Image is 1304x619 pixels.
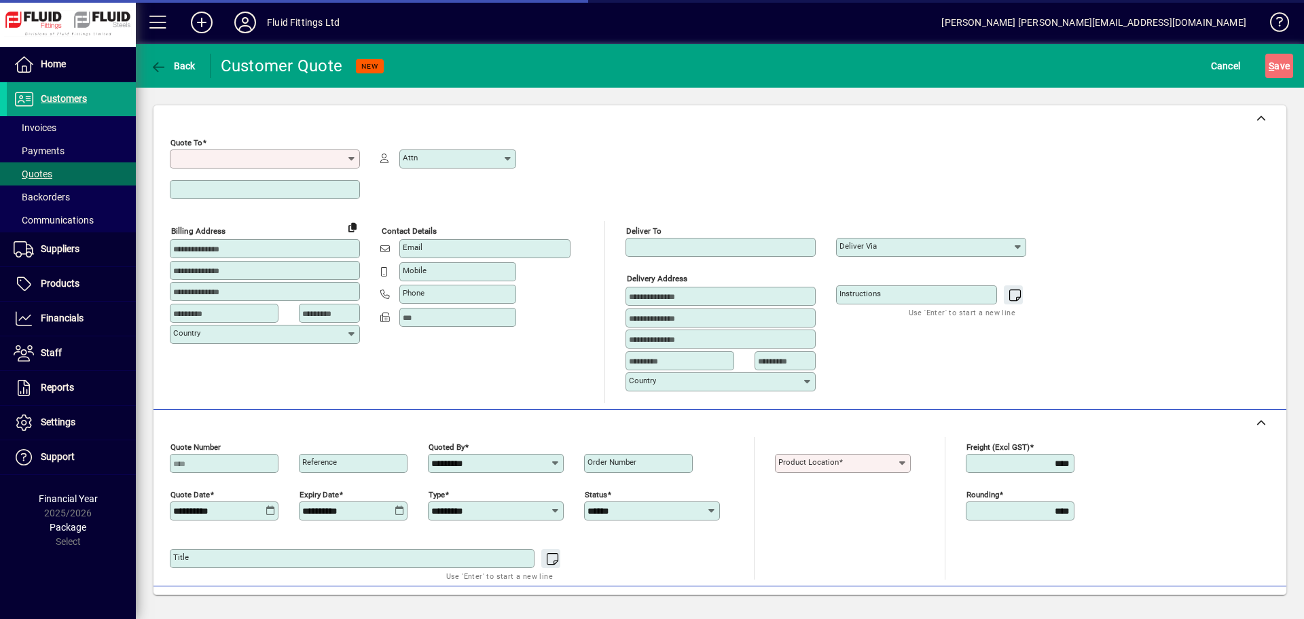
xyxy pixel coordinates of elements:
span: Product [1194,594,1249,616]
span: Staff [41,347,62,358]
button: Cancel [1208,54,1244,78]
a: Payments [7,139,136,162]
mat-label: Expiry date [300,489,339,499]
a: Staff [7,336,136,370]
mat-label: Status [585,489,607,499]
span: Settings [41,417,75,427]
span: Suppliers [41,243,79,254]
mat-label: Title [173,552,189,562]
a: Support [7,440,136,474]
mat-label: Quote To [170,138,202,147]
button: Save [1265,54,1293,78]
div: Fluid Fittings Ltd [267,12,340,33]
a: Quotes [7,162,136,185]
mat-label: Phone [403,288,424,298]
button: Copy to Delivery address [342,216,363,238]
span: Financials [41,313,84,323]
span: Package [50,522,86,533]
a: Reports [7,371,136,405]
mat-label: Deliver via [839,241,877,251]
mat-label: Rounding [966,489,999,499]
span: ave [1269,55,1290,77]
app-page-header-button: Back [136,54,211,78]
button: Profile [223,10,267,35]
a: Settings [7,406,136,440]
span: Back [150,60,196,71]
mat-label: Freight (excl GST) [966,442,1030,451]
span: Support [41,451,75,462]
mat-label: Product location [778,457,839,467]
a: Backorders [7,185,136,209]
mat-label: Country [629,376,656,385]
mat-hint: Use 'Enter' to start a new line [446,568,553,584]
span: NEW [361,62,378,71]
span: Invoices [14,122,56,133]
button: Product [1187,593,1256,617]
mat-label: Attn [403,153,418,162]
a: Suppliers [7,232,136,266]
div: Customer Quote [221,55,343,77]
mat-hint: Use 'Enter' to start a new line [909,304,1015,320]
span: Payments [14,145,65,156]
button: Add [180,10,223,35]
a: Knowledge Base [1260,3,1287,47]
a: Communications [7,209,136,232]
button: Back [147,54,199,78]
mat-label: Instructions [839,289,881,298]
span: Reports [41,382,74,393]
span: Financial Year [39,493,98,504]
mat-label: Mobile [403,266,427,275]
mat-label: Quoted by [429,442,465,451]
a: Products [7,267,136,301]
mat-label: Country [173,328,200,338]
a: Home [7,48,136,82]
span: Quotes [14,169,52,179]
mat-label: Order number [587,457,636,467]
mat-label: Quote number [170,442,221,451]
mat-label: Quote date [170,489,210,499]
span: Products [41,278,79,289]
span: Cancel [1211,55,1241,77]
a: Invoices [7,116,136,139]
span: S [1269,60,1274,71]
mat-label: Type [429,489,445,499]
div: [PERSON_NAME] [PERSON_NAME][EMAIL_ADDRESS][DOMAIN_NAME] [941,12,1246,33]
mat-label: Reference [302,457,337,467]
span: Backorders [14,192,70,202]
mat-label: Deliver To [626,226,662,236]
span: Home [41,58,66,69]
a: Financials [7,302,136,336]
span: Customers [41,93,87,104]
mat-label: Email [403,243,422,252]
span: Communications [14,215,94,226]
